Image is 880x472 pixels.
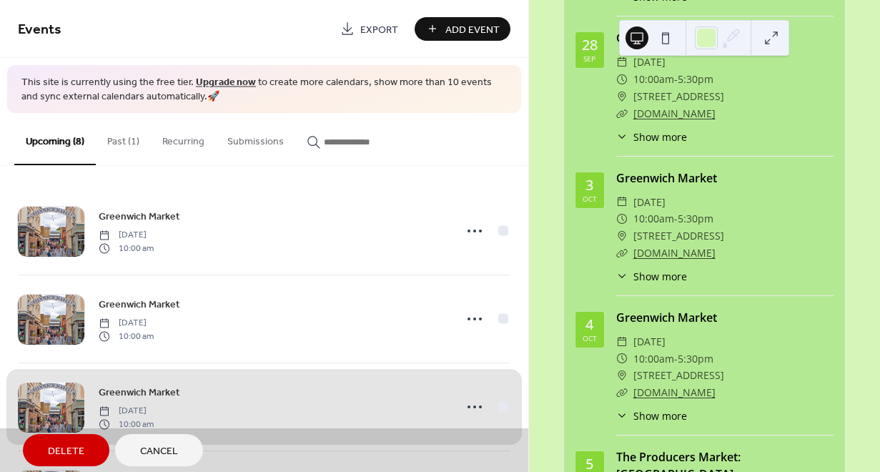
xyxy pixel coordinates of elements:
[678,350,713,368] span: 5:30pm
[216,113,295,164] button: Submissions
[616,384,628,401] div: ​
[445,22,500,37] span: Add Event
[674,210,678,227] span: -
[96,113,151,164] button: Past (1)
[616,30,717,46] a: Greenwich Market
[115,434,203,466] button: Cancel
[633,71,674,88] span: 10:00am
[633,367,724,384] span: [STREET_ADDRESS]
[585,318,593,332] div: 4
[616,408,687,423] button: ​Show more
[48,444,84,459] span: Delete
[583,55,595,62] div: Sep
[678,71,713,88] span: 5:30pm
[633,408,687,423] span: Show more
[674,350,678,368] span: -
[616,54,628,71] div: ​
[616,71,628,88] div: ​
[582,38,598,52] div: 28
[18,16,61,44] span: Events
[360,22,398,37] span: Export
[633,246,716,260] a: [DOMAIN_NAME]
[616,333,628,350] div: ​
[678,210,713,227] span: 5:30pm
[616,245,628,262] div: ​
[616,170,717,186] a: Greenwich Market
[633,54,666,71] span: [DATE]
[633,88,724,105] span: [STREET_ADDRESS]
[633,385,716,399] a: [DOMAIN_NAME]
[633,227,724,245] span: [STREET_ADDRESS]
[633,333,666,350] span: [DATE]
[616,210,628,227] div: ​
[616,227,628,245] div: ​
[633,210,674,227] span: 10:00am
[633,269,687,284] span: Show more
[616,367,628,384] div: ​
[633,194,666,211] span: [DATE]
[616,269,687,284] button: ​Show more
[583,195,597,202] div: Oct
[616,350,628,368] div: ​
[674,71,678,88] span: -
[633,129,687,144] span: Show more
[196,73,256,92] a: Upgrade now
[23,434,109,466] button: Delete
[616,310,717,325] a: Greenwich Market
[633,350,674,368] span: 10:00am
[415,17,510,41] button: Add Event
[633,107,716,120] a: [DOMAIN_NAME]
[21,76,507,104] span: This site is currently using the free tier. to create more calendars, show more than 10 events an...
[616,269,628,284] div: ​
[616,129,628,144] div: ​
[585,457,593,471] div: 5
[585,178,593,192] div: 3
[616,194,628,211] div: ​
[151,113,216,164] button: Recurring
[140,444,178,459] span: Cancel
[330,17,409,41] a: Export
[616,88,628,105] div: ​
[14,113,96,165] button: Upcoming (8)
[616,105,628,122] div: ​
[583,335,597,342] div: Oct
[616,408,628,423] div: ​
[616,129,687,144] button: ​Show more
